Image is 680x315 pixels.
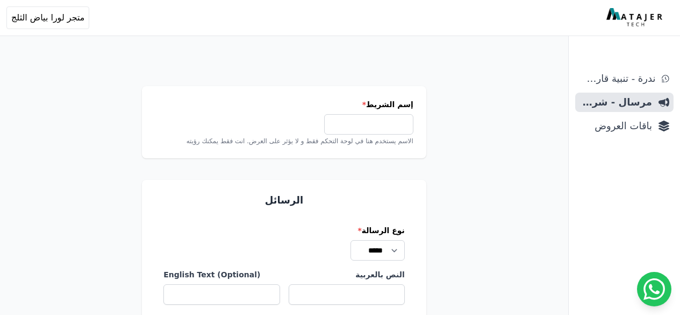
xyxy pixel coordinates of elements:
span: باقات العروض [579,118,652,134]
label: النص بالعربية [289,269,405,280]
span: متجر لورا بياض الثلج [11,11,84,24]
div: الاسم يستخدم هنا في لوحة التحكم فقط و لا يؤثر على العرض. انت فقط يمكنك رؤيته [155,137,413,145]
label: نوع الرسالة [163,225,405,236]
button: متجر لورا بياض الثلج [6,6,89,29]
span: مرسال - شريط دعاية [579,95,652,110]
label: إسم الشريط [155,99,413,110]
img: MatajerTech Logo [606,8,665,27]
h3: الرسائل [155,193,413,208]
label: English Text (Optional) [163,269,280,280]
span: ندرة - تنبية قارب علي النفاذ [579,71,655,86]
